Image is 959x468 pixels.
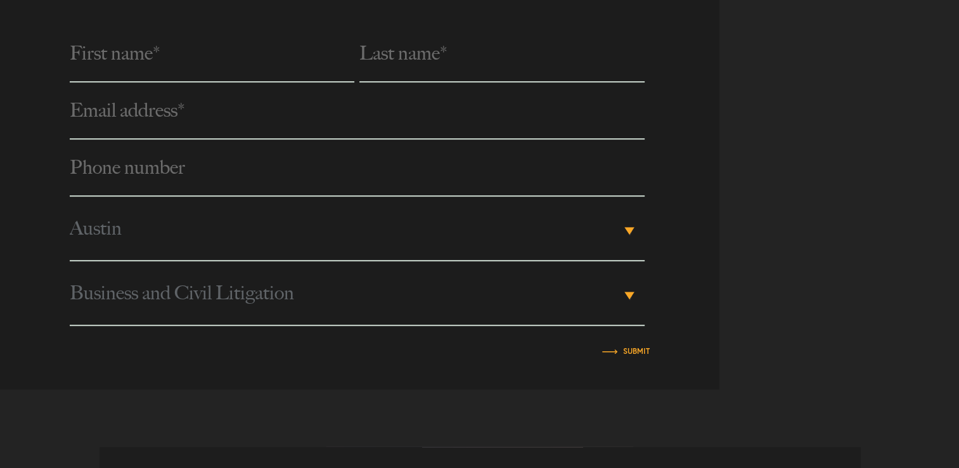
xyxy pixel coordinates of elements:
b: ▾ [624,292,634,299]
input: Submit [623,348,650,355]
input: Email address* [70,82,645,140]
input: Phone number [70,140,645,197]
span: Austin [70,197,621,260]
b: ▾ [624,227,634,235]
input: First name* [70,25,355,82]
input: Last name* [359,25,645,82]
span: Business and Civil Litigation [70,261,621,325]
